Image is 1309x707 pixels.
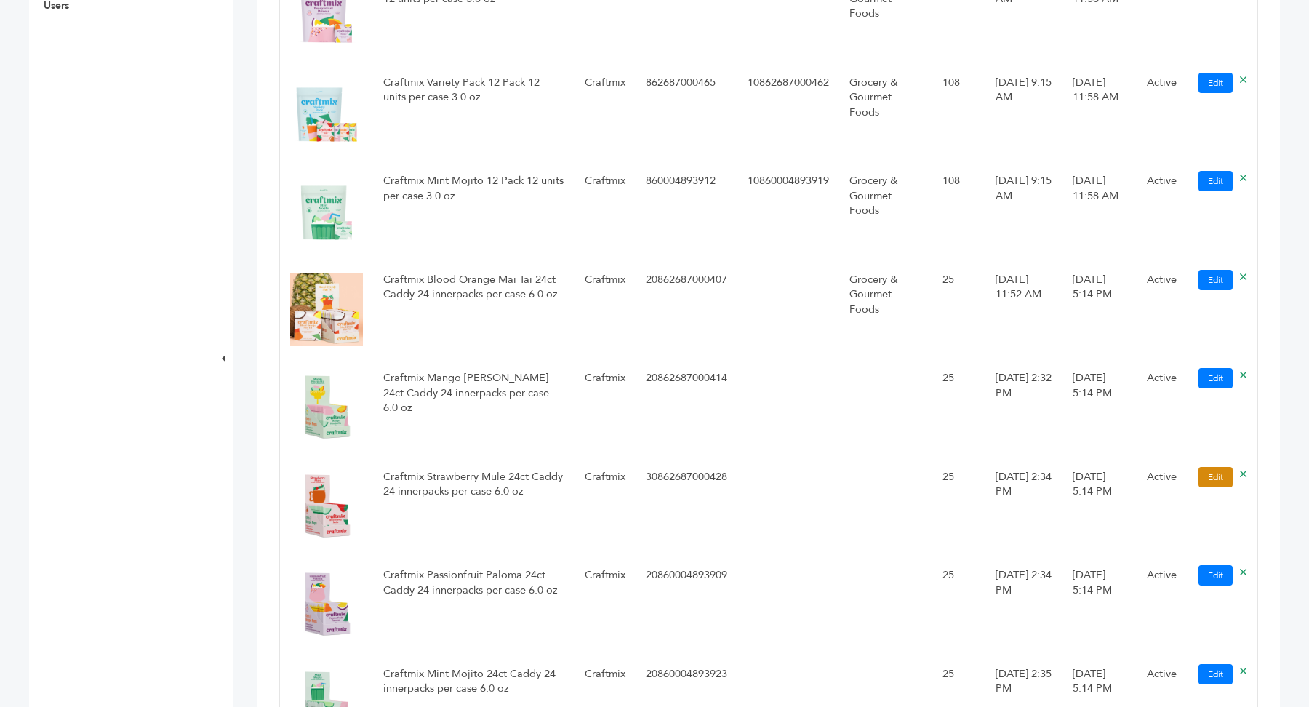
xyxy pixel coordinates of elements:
td: Craftmix [575,361,636,459]
td: [DATE] 5:14 PM [1062,558,1137,656]
td: [DATE] 9:15 AM [985,164,1062,262]
td: 108 [932,65,985,164]
td: 10862687000462 [737,65,839,164]
td: Grocery & Gourmet Foods [839,164,932,262]
a: Edit [1198,467,1233,487]
td: [DATE] 5:14 PM [1062,460,1137,558]
td: Craftmix Variety Pack 12 Pack 12 units per case 3.0 oz [373,65,575,164]
td: [DATE] 5:14 PM [1062,361,1137,459]
img: No Image [290,471,363,543]
td: Grocery & Gourmet Foods [839,263,932,361]
img: No Image [290,372,363,444]
td: 25 [932,558,985,656]
img: No Image [290,175,363,247]
td: 860004893912 [636,164,737,262]
td: 25 [932,460,985,558]
td: [DATE] 2:34 PM [985,460,1062,558]
td: 30862687000428 [636,460,737,558]
td: 20862687000407 [636,263,737,361]
td: Active [1137,558,1188,656]
a: Edit [1198,368,1233,388]
a: Edit [1198,73,1233,93]
td: Active [1137,164,1188,262]
td: Craftmix [575,558,636,656]
td: 862687000465 [636,65,737,164]
td: Craftmix Strawberry Mule 24ct Caddy 24 innerpacks per case 6.0 oz [373,460,575,558]
td: Craftmix [575,460,636,558]
td: [DATE] 5:14 PM [1062,263,1137,361]
a: Edit [1198,270,1233,290]
td: Craftmix Passionfruit Paloma 24ct Caddy 24 innerpacks per case 6.0 oz [373,558,575,656]
td: Active [1137,65,1188,164]
td: Craftmix [575,164,636,262]
td: [DATE] 11:52 AM [985,263,1062,361]
td: Active [1137,460,1188,558]
td: 25 [932,263,985,361]
td: Craftmix [575,65,636,164]
img: No Image [290,569,363,642]
td: [DATE] 2:34 PM [985,558,1062,656]
td: Active [1137,263,1188,361]
img: No Image [290,273,363,346]
a: Edit [1198,171,1233,191]
td: 20862687000414 [636,361,737,459]
td: Craftmix [575,263,636,361]
td: Grocery & Gourmet Foods [839,65,932,164]
td: Craftmix Mango [PERSON_NAME] 24ct Caddy 24 innerpacks per case 6.0 oz [373,361,575,459]
a: Edit [1198,565,1233,586]
td: [DATE] 2:32 PM [985,361,1062,459]
a: Edit [1198,664,1233,684]
td: [DATE] 11:58 AM [1062,65,1137,164]
td: 10860004893919 [737,164,839,262]
td: [DATE] 11:58 AM [1062,164,1137,262]
td: 108 [932,164,985,262]
img: No Image [290,76,363,149]
td: Craftmix Mint Mojito 12 Pack 12 units per case 3.0 oz [373,164,575,262]
td: 20860004893909 [636,558,737,656]
td: [DATE] 9:15 AM [985,65,1062,164]
td: Craftmix Blood Orange Mai Tai 24ct Caddy 24 innerpacks per case 6.0 oz [373,263,575,361]
td: 25 [932,361,985,459]
td: Active [1137,361,1188,459]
